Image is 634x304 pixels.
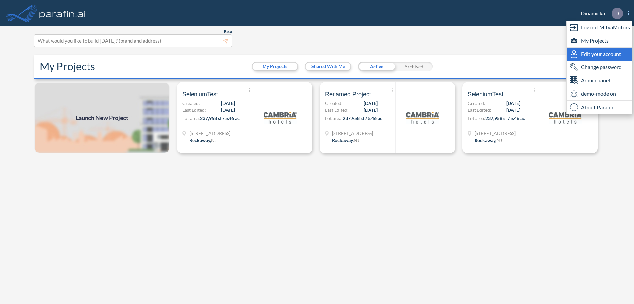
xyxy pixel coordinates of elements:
[485,115,525,121] span: 237,958 sf / 5.46 ac
[570,103,578,111] span: i
[189,137,217,144] div: Rockaway, NJ
[34,82,170,153] img: add
[364,107,378,113] span: [DATE]
[581,37,609,45] span: My Projects
[581,76,610,84] span: Admin panel
[358,62,395,71] div: Active
[224,29,232,34] span: Beta
[182,115,200,121] span: Lot area:
[38,7,87,20] img: logo
[221,107,235,113] span: [DATE]
[364,100,378,107] span: [DATE]
[496,137,502,143] span: NJ
[581,90,616,98] span: demo-mode on
[395,62,433,71] div: Archived
[221,100,235,107] span: [DATE]
[264,101,297,134] img: logo
[506,107,520,113] span: [DATE]
[354,137,359,143] span: NJ
[567,21,632,34] div: Log out
[506,100,520,107] span: [DATE]
[475,130,516,137] span: 321 Mt Hope Ave
[567,48,632,61] div: Edit user
[567,34,632,48] div: My Projects
[40,60,95,73] h2: My Projects
[325,115,343,121] span: Lot area:
[325,90,371,98] span: Renamed Project
[567,87,632,101] div: demo-mode on
[567,74,632,87] div: Admin panel
[200,115,240,121] span: 237,958 sf / 5.46 ac
[475,137,496,143] span: Rockaway ,
[34,82,170,153] a: Launch New Project
[468,90,503,98] span: SeleniumTest
[567,101,632,114] div: About Parafin
[567,61,632,74] div: Change password
[468,115,485,121] span: Lot area:
[581,63,622,71] span: Change password
[332,137,359,144] div: Rockaway, NJ
[189,130,230,137] span: 321 Mt Hope Ave
[189,137,211,143] span: Rockaway ,
[581,23,630,31] span: Log out, MityaMotors
[325,100,343,107] span: Created:
[581,50,621,58] span: Edit your account
[468,107,491,113] span: Last Edited:
[468,100,485,107] span: Created:
[581,103,613,111] span: About Parafin
[253,63,297,70] button: My Projects
[615,10,619,16] p: D
[182,90,218,98] span: SeleniumTest
[343,115,382,121] span: 237,958 sf / 5.46 ac
[406,101,439,134] img: logo
[306,63,350,70] button: Shared With Me
[182,107,206,113] span: Last Edited:
[76,113,128,122] span: Launch New Project
[182,100,200,107] span: Created:
[211,137,217,143] span: NJ
[332,130,373,137] span: 321 Mt Hope Ave
[571,8,629,19] div: Dinamicka
[549,101,582,134] img: logo
[475,137,502,144] div: Rockaway, NJ
[325,107,349,113] span: Last Edited:
[332,137,354,143] span: Rockaway ,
